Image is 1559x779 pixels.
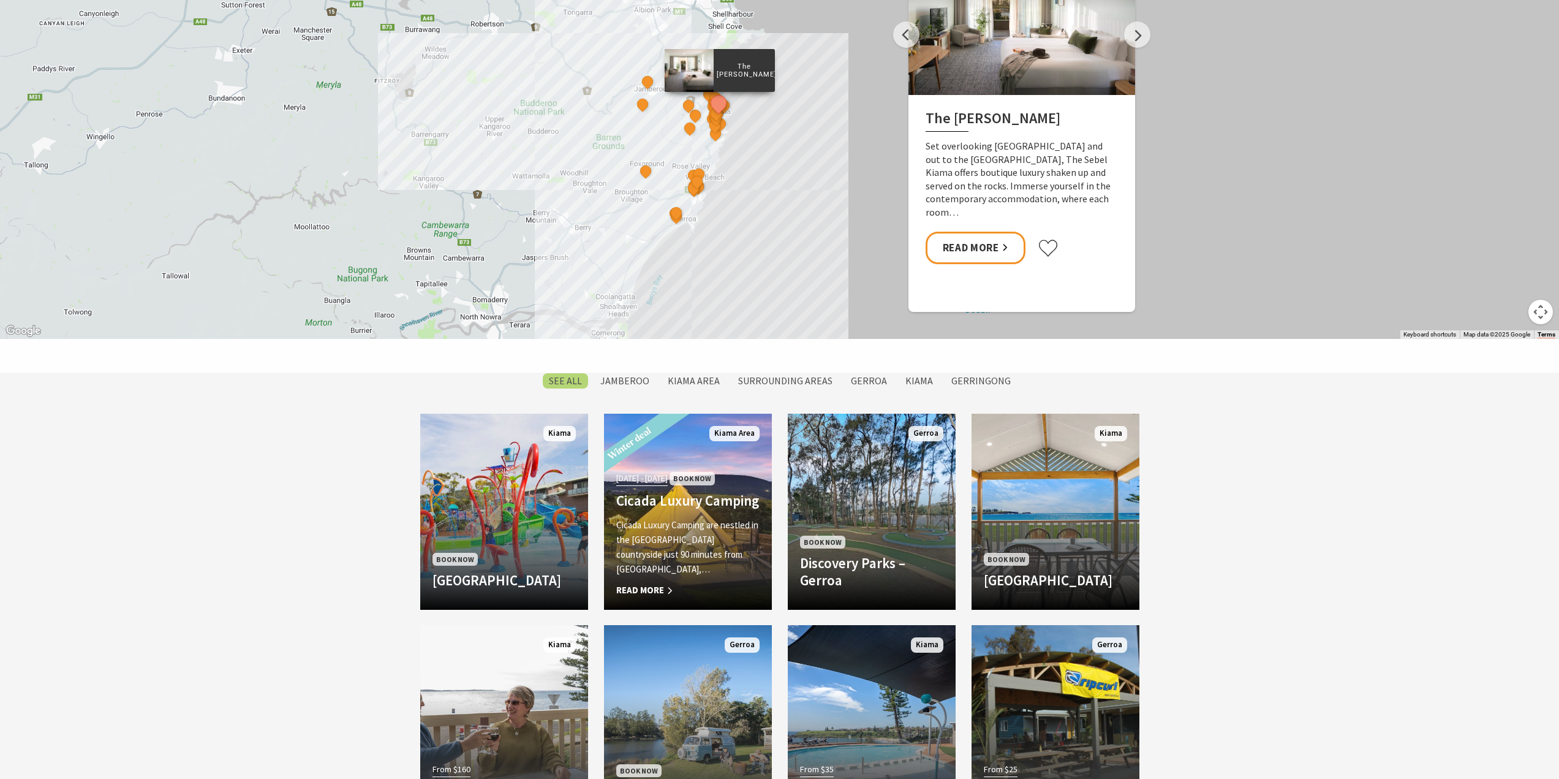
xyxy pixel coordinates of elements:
[707,92,730,115] button: See detail about The Sebel Kiama
[893,21,919,48] button: Previous
[984,572,1127,589] h4: [GEOGRAPHIC_DATA]
[1403,330,1456,339] button: Keyboard shortcuts
[725,637,760,653] span: Gerroa
[1092,637,1127,653] span: Gerroa
[926,140,1118,219] p: Set overlooking [GEOGRAPHIC_DATA] and out to the [GEOGRAPHIC_DATA], The Sebel Kiama offers boutiq...
[543,373,588,389] label: SEE All
[713,61,774,80] p: The [PERSON_NAME]
[926,110,1118,132] h2: The [PERSON_NAME]
[670,472,715,485] span: Book Now
[432,762,470,777] span: From $160
[926,232,1025,264] a: Read More
[681,97,696,113] button: See detail about Cicada Luxury Camping
[1095,426,1127,441] span: Kiama
[420,414,588,610] a: Book Now [GEOGRAPHIC_DATA] Kiama
[635,97,651,113] button: See detail about Jamberoo Valley Farm Cottages
[668,208,684,224] button: See detail about Seven Mile Beach Holiday Park
[709,426,760,441] span: Kiama Area
[638,163,654,179] button: See detail about EagleView Park
[1463,331,1530,338] span: Map data ©2025 Google
[945,373,1017,389] label: Gerringong
[708,126,723,142] button: See detail about Bask at Loves Bay
[432,553,478,566] span: Book Now
[3,323,43,339] a: Click to see this area on Google Maps
[911,637,943,653] span: Kiama
[972,414,1139,610] a: Book Now [GEOGRAPHIC_DATA] Kiama
[668,205,684,221] button: See detail about Discovery Parks - Gerroa
[432,572,576,589] h4: [GEOGRAPHIC_DATA]
[845,373,893,389] label: Gerroa
[984,762,1017,777] span: From $25
[899,373,939,389] label: Kiama
[682,120,698,136] button: See detail about Saddleback Grove
[800,762,834,777] span: From $35
[984,553,1029,566] span: Book Now
[604,414,772,610] a: Another Image Used [DATE] - [DATE] Book Now Cicada Luxury Camping Cicada Luxury Camping are nestl...
[616,492,760,509] h4: Cicada Luxury Camping
[616,583,760,598] span: Read More
[662,373,726,389] label: Kiama Area
[640,74,655,90] button: See detail about Jamberoo Pub and Saleyard Motel
[1038,239,1059,257] button: Click to favourite The Sebel Kiama
[732,373,839,389] label: Surrounding Areas
[3,323,43,339] img: Google
[616,471,668,485] span: [DATE] - [DATE]
[616,518,760,577] p: Cicada Luxury Camping are nestled in the [GEOGRAPHIC_DATA] countryside just 90 minutes from [GEOG...
[543,637,576,653] span: Kiama
[1538,331,1555,338] a: Terms (opens in new tab)
[908,426,943,441] span: Gerroa
[616,764,662,777] span: Book Now
[543,426,576,441] span: Kiama
[687,107,703,123] button: See detail about Greyleigh Kiama
[788,414,956,610] a: Book Now Discovery Parks – Gerroa Gerroa
[1124,21,1150,48] button: Next
[800,555,943,588] h4: Discovery Parks – Gerroa
[685,180,701,196] button: See detail about Coast and Country Holidays
[1528,300,1553,324] button: Map camera controls
[689,173,705,189] button: See detail about Werri Beach Holiday Park
[594,373,655,389] label: Jamberoo
[800,536,845,549] span: Book Now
